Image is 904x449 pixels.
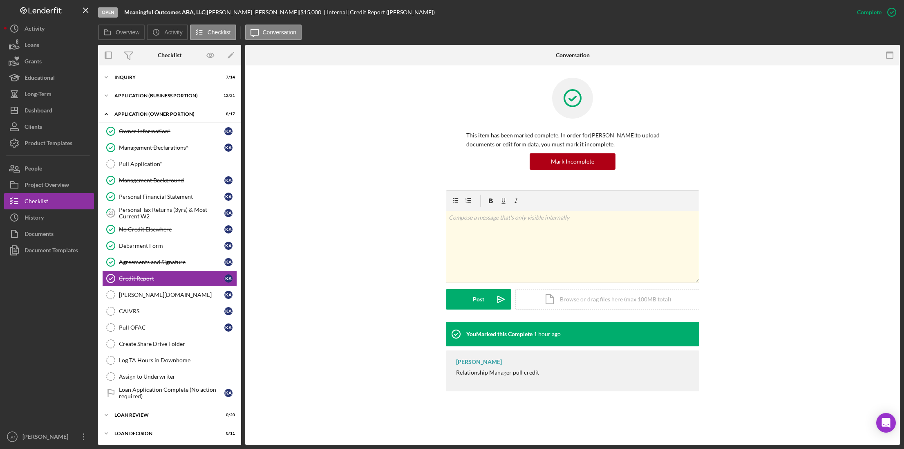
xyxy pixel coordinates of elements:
[456,369,539,376] div: Relationship Manager pull credit
[4,135,94,151] button: Product Templates
[4,37,94,53] button: Loans
[119,357,237,364] div: Log TA Hours in Downhome
[300,9,321,16] span: $15,000
[456,359,502,365] div: [PERSON_NAME]
[4,242,94,258] button: Document Templates
[119,386,224,400] div: Loan Application Complete (No action required)
[119,177,224,184] div: Management Background
[102,303,237,319] a: CAIVRSKA
[530,153,615,170] button: Mark Incomplete
[4,53,94,70] button: Grants
[4,226,94,242] button: Documents
[224,225,233,233] div: K A
[224,176,233,184] div: K A
[25,53,42,72] div: Grants
[224,307,233,315] div: K A
[102,172,237,189] a: Management BackgroundKA
[25,86,51,104] div: Long-Term
[102,123,237,139] a: Owner Information*KA
[119,193,224,200] div: Personal Financial Statement
[102,385,237,401] a: Loan Application Complete (No action required)KA
[114,75,215,80] div: INQUIRY
[220,93,235,98] div: 12 / 21
[25,160,42,179] div: People
[102,221,237,238] a: No Credit ElsewhereKA
[4,20,94,37] button: Activity
[4,177,94,193] button: Project Overview
[102,287,237,303] a: [PERSON_NAME][DOMAIN_NAME]KA
[224,258,233,266] div: K A
[220,431,235,436] div: 0 / 11
[25,119,42,137] div: Clients
[4,119,94,135] button: Clients
[102,139,237,156] a: Management Declarations*KA
[124,9,205,16] b: Meaningful Outcomes ABA, LLC
[119,292,224,298] div: [PERSON_NAME][DOMAIN_NAME]
[4,160,94,177] button: People
[224,144,233,152] div: K A
[119,324,224,331] div: Pull OFAC
[25,20,45,39] div: Activity
[119,161,237,167] div: Pull Application*
[190,25,236,40] button: Checklist
[876,413,896,433] div: Open Intercom Messenger
[98,7,118,18] div: Open
[114,93,215,98] div: APPLICATION (BUSINESS PORTION)
[551,153,594,170] div: Mark Incomplete
[224,291,233,299] div: K A
[4,209,94,226] button: History
[224,209,233,217] div: K A
[25,226,54,244] div: Documents
[473,289,484,310] div: Post
[220,75,235,80] div: 7 / 14
[119,275,224,282] div: Credit Report
[119,128,224,135] div: Owner Information*
[324,9,435,16] div: | [Internal] Credit Report ([PERSON_NAME])
[224,242,233,250] div: K A
[208,29,231,36] label: Checklist
[102,205,237,221] a: 23Personal Tax Returns (3yrs) & Most Current W2KA
[224,127,233,135] div: K A
[114,112,215,117] div: APPLICATION (OWNER PORTION)
[446,289,511,310] button: Post
[119,144,224,151] div: Management Declarations*
[116,29,139,36] label: Overview
[102,189,237,205] a: Personal Financial StatementKA
[25,70,55,88] div: Educational
[857,4,882,20] div: Complete
[4,193,94,209] button: Checklist
[224,274,233,283] div: K A
[25,242,78,260] div: Document Templates
[102,238,237,254] a: Debarment FormKA
[4,86,94,102] button: Long-Term
[224,389,233,397] div: K A
[114,431,215,436] div: LOAN DECISION
[158,52,181,58] div: Checklist
[119,308,224,314] div: CAIVRS
[102,336,237,352] a: Create Share Drive Folder
[207,9,300,16] div: [PERSON_NAME] [PERSON_NAME] |
[25,102,52,121] div: Dashboard
[4,102,94,119] button: Dashboard
[4,429,94,445] button: SC[PERSON_NAME]
[119,373,237,380] div: Assign to Underwriter
[119,341,237,347] div: Create Share Drive Folder
[124,9,207,16] div: |
[119,259,224,265] div: Agreements and Signature
[164,29,182,36] label: Activity
[466,131,679,149] p: This item has been marked complete. In order for [PERSON_NAME] to upload documents or edit form d...
[4,70,94,86] button: Educational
